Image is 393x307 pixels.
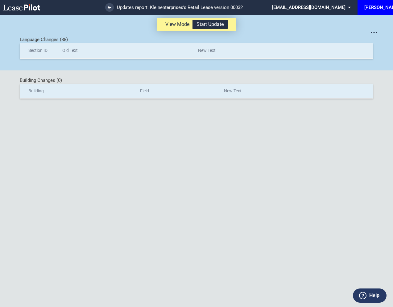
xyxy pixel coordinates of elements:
div: Building Changes (0) [20,77,374,84]
th: Section ID [20,43,54,58]
th: New Text [215,84,336,99]
th: Field [131,84,216,99]
th: New Text [189,43,336,58]
label: Help [369,292,379,300]
button: Start Update [192,20,228,29]
button: Help [353,288,387,303]
button: Open options menu [369,27,379,37]
div: View Mode [157,18,236,31]
th: Building [20,84,131,99]
div: Language Changes (88) [20,36,374,43]
th: Old Text [54,43,189,58]
span: Updates report: Kleinenterprises's Retail Lease version 00032 [117,5,243,10]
